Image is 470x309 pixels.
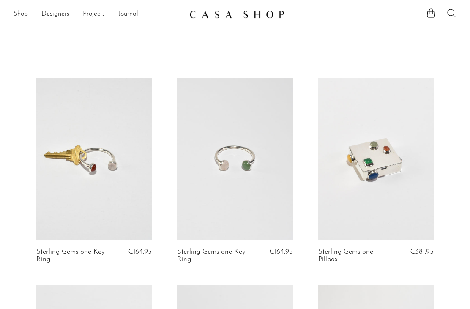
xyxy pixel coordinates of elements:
span: €164,95 [269,248,293,255]
a: Sterling Gemstone Pillbox [318,248,394,264]
nav: Desktop navigation [14,7,183,22]
ul: NEW HEADER MENU [14,7,183,22]
a: Shop [14,9,28,20]
span: €164,95 [128,248,152,255]
a: Projects [83,9,105,20]
a: Designers [41,9,69,20]
a: Sterling Gemstone Key Ring [36,248,112,264]
a: Journal [118,9,138,20]
span: €381,95 [410,248,434,255]
a: Sterling Gemstone Key Ring [177,248,253,264]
